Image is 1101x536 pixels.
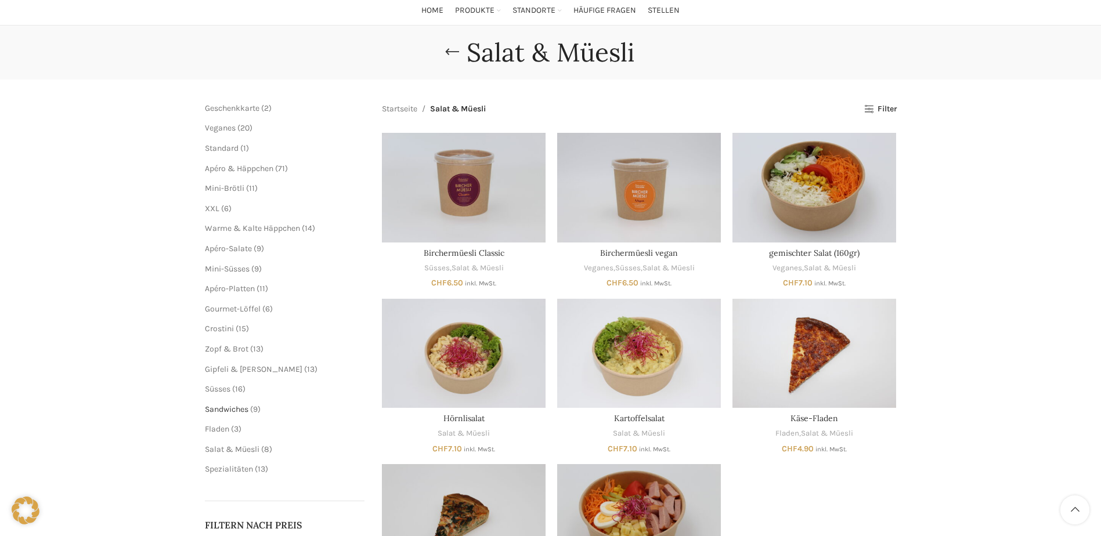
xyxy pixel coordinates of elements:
[382,299,546,408] a: Hörnlisalat
[614,413,665,423] a: Kartoffelsalat
[205,324,234,334] a: Crostini
[205,444,259,454] a: Salat & Müesli
[239,324,246,334] span: 15
[205,183,244,193] a: Mini-Brötli
[607,278,622,288] span: CHF
[783,278,813,288] bdi: 7.10
[512,5,555,16] span: Standorte
[864,104,896,114] a: Filter
[613,428,665,439] a: Salat & Müesli
[205,404,248,414] a: Sandwiches
[467,37,634,68] h1: Salat & Müesli
[608,444,637,454] bdi: 7.10
[205,204,219,213] a: XXL
[430,103,486,115] span: Salat & Müesli
[421,5,443,16] span: Home
[205,424,229,434] a: Fladen
[584,263,613,274] a: Veganes
[307,364,315,374] span: 13
[249,183,255,193] span: 11
[732,263,896,274] div: ,
[205,264,250,274] a: Mini-Süsses
[732,428,896,439] div: ,
[205,364,302,374] a: Gipfeli & [PERSON_NAME]
[640,280,672,287] small: inkl. MwSt.
[769,248,860,258] a: gemischter Salat (160gr)
[782,444,814,454] bdi: 4.90
[240,123,250,133] span: 20
[438,428,490,439] a: Salat & Müesli
[804,263,856,274] a: Salat & Müesli
[648,5,680,16] span: Stellen
[254,264,259,274] span: 9
[205,344,248,354] a: Zopf & Brot
[253,344,261,354] span: 13
[782,444,797,454] span: CHF
[573,5,636,16] span: Häufige Fragen
[305,223,312,233] span: 14
[205,304,261,314] a: Gourmet-Löffel
[438,41,467,64] a: Go back
[607,278,638,288] bdi: 6.50
[1060,495,1089,524] a: Scroll to top button
[464,446,495,453] small: inkl. MwSt.
[264,103,269,113] span: 2
[205,244,252,253] span: Apéro-Salate
[264,444,269,454] span: 8
[253,404,258,414] span: 9
[424,248,504,258] a: Birchermüesli Classic
[205,464,253,474] a: Spezialitäten
[205,284,255,294] a: Apéro-Platten
[455,5,494,16] span: Produkte
[431,278,447,288] span: CHF
[465,280,496,287] small: inkl. MwSt.
[814,280,846,287] small: inkl. MwSt.
[608,444,623,454] span: CHF
[205,519,365,531] h5: Filtern nach Preis
[259,284,265,294] span: 11
[205,143,239,153] a: Standard
[732,299,896,408] a: Käse-Fladen
[639,446,670,453] small: inkl. MwSt.
[243,143,246,153] span: 1
[235,384,243,394] span: 16
[431,278,463,288] bdi: 6.50
[382,103,486,115] nav: Breadcrumb
[424,263,450,274] a: Süsses
[382,263,546,274] div: ,
[772,263,802,274] a: Veganes
[205,103,259,113] a: Geschenkkarte
[224,204,229,213] span: 6
[801,428,853,439] a: Salat & Müesli
[452,263,504,274] a: Salat & Müesli
[205,223,300,233] a: Warme & Kalte Häppchen
[205,123,236,133] a: Veganes
[205,384,230,394] a: Süsses
[615,263,641,274] a: Süsses
[775,428,799,439] a: Fladen
[234,424,239,434] span: 3
[265,304,270,314] span: 6
[783,278,799,288] span: CHF
[432,444,462,454] bdi: 7.10
[600,248,678,258] a: Birchermüesli vegan
[443,413,485,423] a: Hörnlisalat
[257,244,261,253] span: 9
[432,444,448,454] span: CHF
[382,133,546,242] a: Birchermüesli Classic
[258,464,265,474] span: 13
[382,103,417,115] a: Startseite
